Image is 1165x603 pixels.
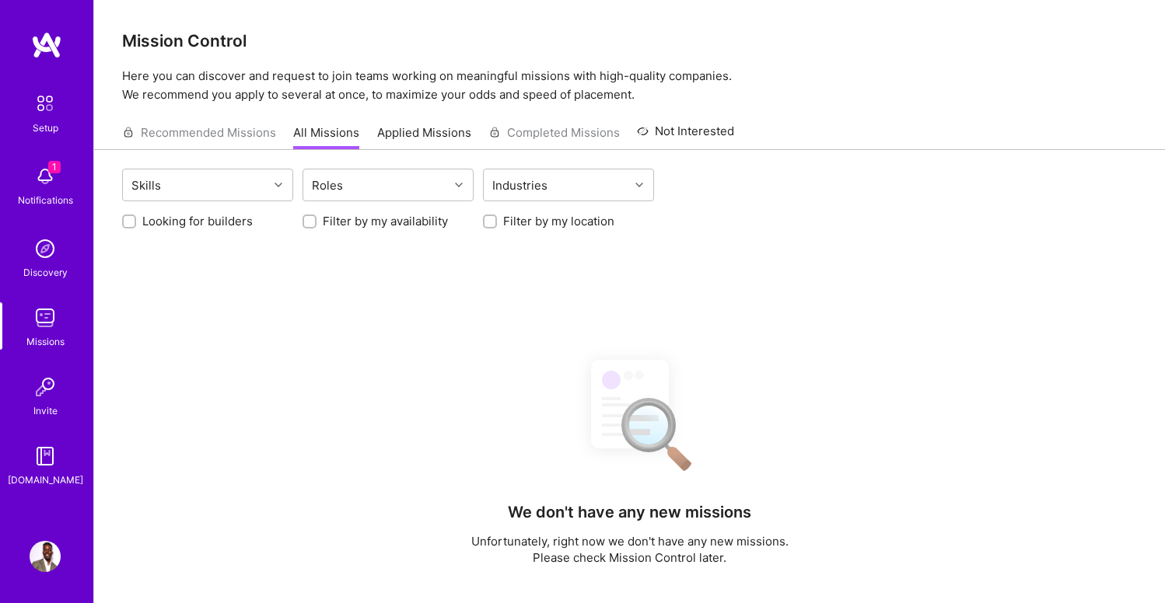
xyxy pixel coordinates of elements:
[30,541,61,572] img: User Avatar
[122,31,1137,51] h3: Mission Control
[30,161,61,192] img: bell
[48,161,61,173] span: 1
[488,174,551,197] div: Industries
[26,541,65,572] a: User Avatar
[471,549,789,566] p: Please check Mission Control later.
[637,122,734,150] a: Not Interested
[564,346,696,482] img: No Results
[142,213,253,229] label: Looking for builders
[33,120,58,136] div: Setup
[128,174,165,197] div: Skills
[293,124,359,150] a: All Missions
[30,441,61,472] img: guide book
[635,181,643,189] i: icon Chevron
[29,87,61,120] img: setup
[455,181,463,189] i: icon Chevron
[275,181,282,189] i: icon Chevron
[508,503,751,521] h4: We don't have any new missions
[503,213,614,229] label: Filter by my location
[122,67,1137,104] p: Here you can discover and request to join teams working on meaningful missions with high-quality ...
[30,233,61,264] img: discovery
[23,264,68,281] div: Discovery
[8,472,83,488] div: [DOMAIN_NAME]
[31,31,62,59] img: logo
[323,213,448,229] label: Filter by my availability
[471,533,789,549] p: Unfortunately, right now we don't have any new missions.
[26,333,65,350] div: Missions
[30,302,61,333] img: teamwork
[18,192,73,208] div: Notifications
[377,124,471,150] a: Applied Missions
[33,403,58,419] div: Invite
[30,371,61,403] img: Invite
[308,174,347,197] div: Roles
